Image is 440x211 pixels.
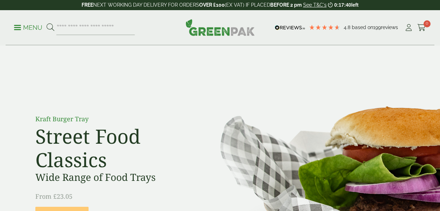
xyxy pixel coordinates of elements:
[270,2,302,8] strong: BEFORE 2 pm
[35,192,72,200] span: From £23.05
[35,124,193,171] h2: Street Food Classics
[275,25,305,30] img: REVIEWS.io
[303,2,327,8] a: See T&C's
[381,25,398,30] span: reviews
[35,114,193,124] p: Kraft Burger Tray
[373,25,381,30] span: 199
[351,2,358,8] span: left
[417,24,426,31] i: Cart
[35,171,193,183] h3: Wide Range of Food Trays
[309,24,340,30] div: 4.79 Stars
[344,25,352,30] span: 4.8
[334,2,351,8] span: 0:17:40
[417,22,426,33] a: 0
[82,2,93,8] strong: FREE
[404,24,413,31] i: My Account
[352,25,373,30] span: Based on
[186,19,255,36] img: GreenPak Supplies
[424,20,431,27] span: 0
[14,23,42,32] p: Menu
[14,23,42,30] a: Menu
[199,2,225,8] strong: OVER £100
